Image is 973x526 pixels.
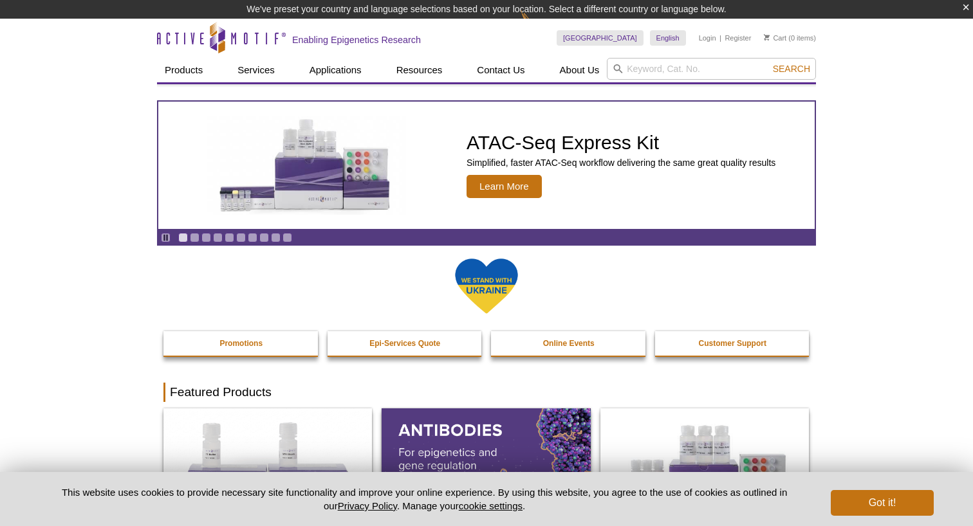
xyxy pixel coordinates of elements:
p: Simplified, faster ATAC-Seq workflow delivering the same great quality results [467,157,775,168]
a: Resources [389,58,450,82]
p: This website uses cookies to provide necessary site functionality and improve your online experie... [39,485,810,512]
a: Services [230,58,283,82]
h2: Featured Products [163,383,810,402]
a: Go to slide 4 [213,233,223,242]
a: About Us [552,58,607,82]
a: Go to slide 6 [236,233,246,242]
article: ATAC-Seq Express Kit [158,102,815,229]
a: Online Events [491,331,647,356]
h2: Enabling Epigenetics Research [292,34,421,46]
a: ATAC-Seq Express Kit ATAC-Seq Express Kit Simplified, faster ATAC-Seq workflow delivering the sam... [158,102,815,229]
li: | [719,30,721,46]
a: Go to slide 3 [201,233,211,242]
a: Go to slide 7 [248,233,257,242]
img: Change Here [521,10,555,40]
a: Go to slide 8 [259,233,269,242]
h2: ATAC-Seq Express Kit [467,133,775,152]
a: Go to slide 9 [271,233,281,242]
button: Search [769,63,814,75]
span: Learn More [467,175,542,198]
a: Go to slide 10 [283,233,292,242]
a: Register [725,33,751,42]
a: Toggle autoplay [161,233,171,242]
strong: Customer Support [699,339,766,348]
strong: Promotions [219,339,263,348]
img: Your Cart [764,34,770,41]
li: (0 items) [764,30,816,46]
a: Contact Us [469,58,532,82]
a: Privacy Policy [338,500,397,511]
a: Cart [764,33,786,42]
a: English [650,30,686,46]
a: [GEOGRAPHIC_DATA] [557,30,644,46]
a: Promotions [163,331,319,356]
a: Products [157,58,210,82]
img: ATAC-Seq Express Kit [200,116,412,214]
span: Search [773,64,810,74]
a: Go to slide 5 [225,233,234,242]
strong: Epi-Services Quote [369,339,440,348]
a: Go to slide 2 [190,233,199,242]
img: We Stand With Ukraine [454,257,519,314]
a: Go to slide 1 [178,233,188,242]
button: cookie settings [459,500,523,511]
a: Epi-Services Quote [328,331,483,356]
a: Customer Support [655,331,811,356]
button: Got it! [831,490,934,516]
a: Login [699,33,716,42]
a: Applications [302,58,369,82]
input: Keyword, Cat. No. [607,58,816,80]
strong: Online Events [543,339,595,348]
